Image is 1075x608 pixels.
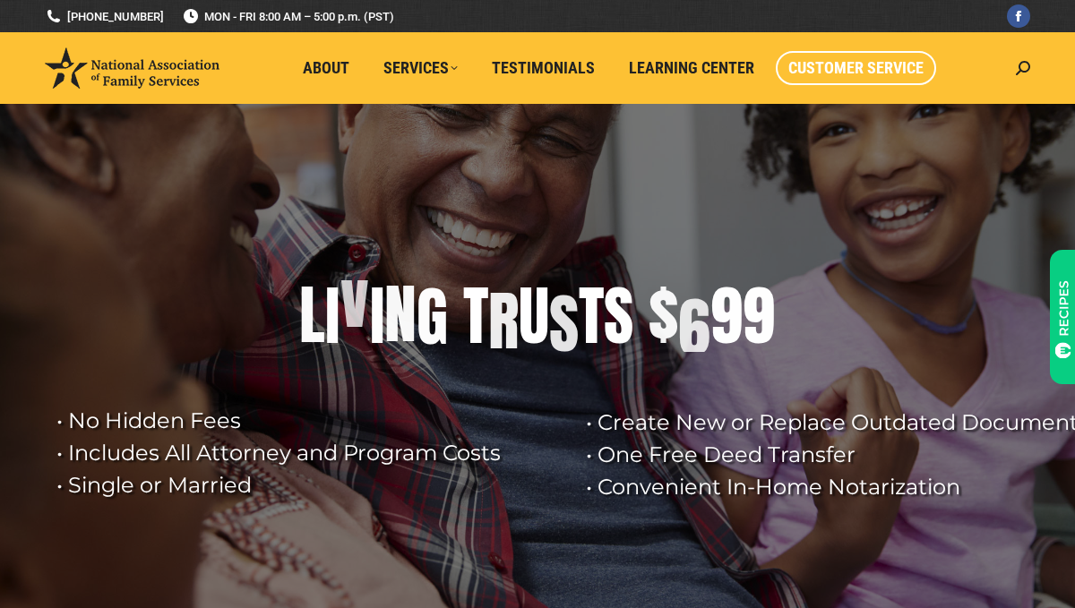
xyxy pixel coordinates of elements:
[417,281,448,353] div: G
[549,288,579,360] div: S
[788,58,924,78] span: Customer Service
[299,279,325,351] div: L
[384,278,417,350] div: N
[519,280,549,352] div: U
[604,280,633,352] div: S
[678,292,710,364] div: 6
[649,277,678,348] div: $
[45,47,219,89] img: National Association of Family Services
[488,286,519,357] div: R
[710,280,743,352] div: 9
[579,280,604,352] div: T
[303,58,349,78] span: About
[616,51,767,85] a: Learning Center
[492,58,595,78] span: Testimonials
[1007,4,1030,28] a: Facebook page opens in new window
[776,51,936,85] a: Customer Service
[629,58,754,78] span: Learning Center
[370,280,384,352] div: I
[383,58,458,78] span: Services
[56,405,546,501] rs-layer: • No Hidden Fees • Includes All Attorney and Program Costs • Single or Married
[743,280,775,352] div: 9
[182,8,394,25] span: MON - FRI 8:00 AM – 5:00 p.m. (PST)
[463,280,488,352] div: T
[340,264,370,336] div: V
[45,8,164,25] a: [PHONE_NUMBER]
[479,51,607,85] a: Testimonials
[290,51,362,85] a: About
[325,280,340,352] div: I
